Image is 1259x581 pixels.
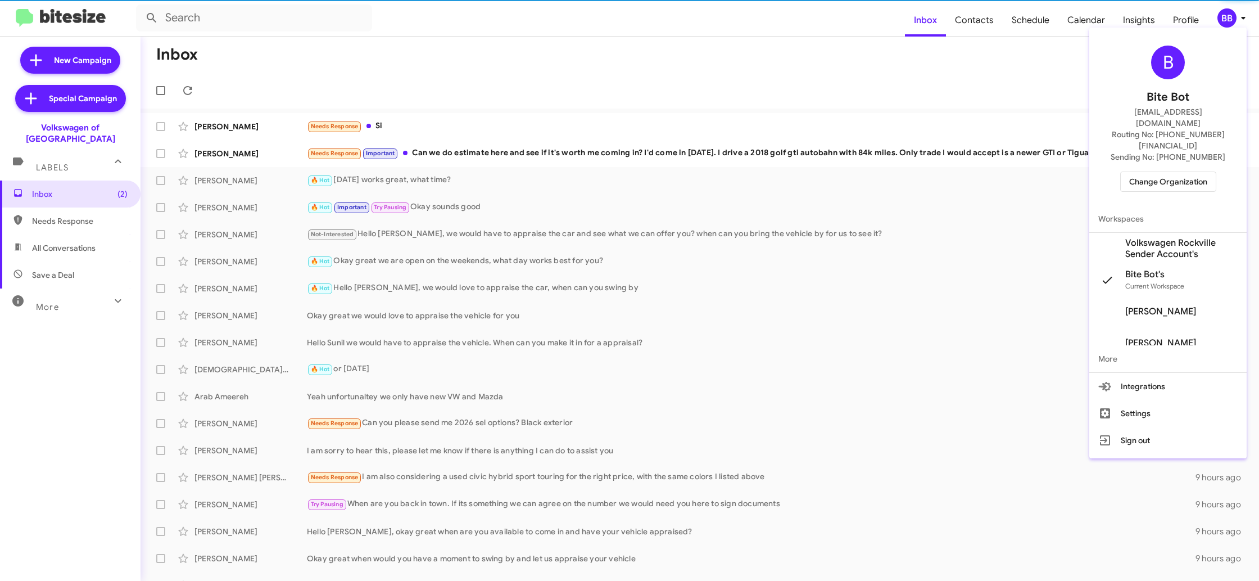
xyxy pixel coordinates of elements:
span: Sending No: [PHONE_NUMBER] [1111,151,1225,163]
span: Change Organization [1129,172,1207,191]
span: [EMAIL_ADDRESS][DOMAIN_NAME] [1103,106,1233,129]
span: Volkswagen Rockville Sender Account's [1125,237,1238,260]
button: Change Organization [1120,172,1216,192]
button: Integrations [1089,373,1247,400]
span: Bite Bot's [1125,269,1184,280]
span: Current Workspace [1125,282,1184,290]
span: More [1089,345,1247,372]
span: [PERSON_NAME] [1125,306,1196,317]
span: Routing No: [PHONE_NUMBER][FINANCIAL_ID] [1103,129,1233,151]
button: Sign out [1089,427,1247,454]
span: Bite Bot [1147,88,1189,106]
div: B [1151,46,1185,79]
span: [PERSON_NAME] [1125,337,1196,349]
span: Workspaces [1089,205,1247,232]
button: Settings [1089,400,1247,427]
